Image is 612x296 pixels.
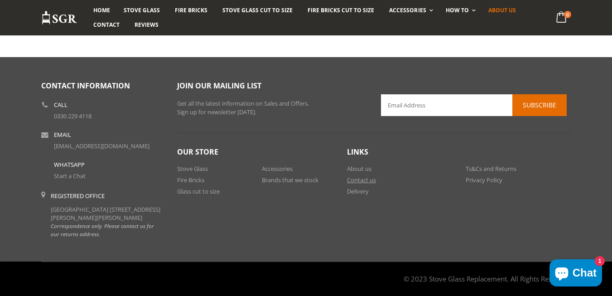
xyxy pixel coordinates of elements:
inbox-online-store-chat: Shopify online store chat [547,259,605,289]
a: About us [347,165,371,173]
span: About us [488,6,516,14]
span: Join our mailing list [177,81,261,91]
a: Privacy Policy [466,176,502,184]
input: Email Address [381,94,567,116]
span: Home [93,6,110,14]
address: © 2023 Stove Glass Replacement. All Rights Reserved. [404,270,571,288]
a: Fire Bricks [177,176,204,184]
a: Ts&Cs and Returns [466,165,516,173]
a: Reviews [128,18,165,32]
b: Email [54,132,71,138]
a: Delivery [347,187,369,195]
span: Stove Glass [124,6,160,14]
a: Fire Bricks Cut To Size [301,3,381,18]
span: Fire Bricks [175,6,207,14]
b: Call [54,102,67,108]
span: 0 [564,11,571,18]
a: Start a Chat [54,172,86,180]
span: Reviews [135,21,159,29]
a: Stove Glass [177,165,208,173]
span: Stove Glass Cut To Size [222,6,293,14]
a: 0330 229 4118 [54,112,92,120]
span: Fire Bricks Cut To Size [308,6,374,14]
span: Our Store [177,147,218,157]
a: About us [482,3,523,18]
a: Brands that we stock [262,176,318,184]
a: [EMAIL_ADDRESS][DOMAIN_NAME] [54,142,149,150]
span: Contact [93,21,120,29]
a: How To [439,3,480,18]
a: Fire Bricks [168,3,214,18]
a: Stove Glass [117,3,167,18]
a: Contact [87,18,126,32]
a: Glass cut to size [177,187,220,195]
a: Stove Glass Cut To Size [216,3,299,18]
img: Stove Glass Replacement [41,10,77,25]
button: Subscribe [512,94,567,116]
span: How To [446,6,469,14]
span: Contact Information [41,81,130,91]
div: [GEOGRAPHIC_DATA] [STREET_ADDRESS][PERSON_NAME][PERSON_NAME] [51,192,164,238]
b: WhatsApp [54,162,85,168]
a: 0 [552,9,571,27]
p: Get all the latest information on Sales and Offers. Sign up for newsletter [DATE]. [177,99,367,117]
b: Registered Office [51,192,105,200]
a: Accessories [382,3,437,18]
span: Accessories [389,6,426,14]
span: Links [347,147,368,157]
a: Contact us [347,176,376,184]
a: Home [87,3,117,18]
em: Correspondence only. Please contact us for our returns address. [51,222,154,238]
a: Accessories [262,165,293,173]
